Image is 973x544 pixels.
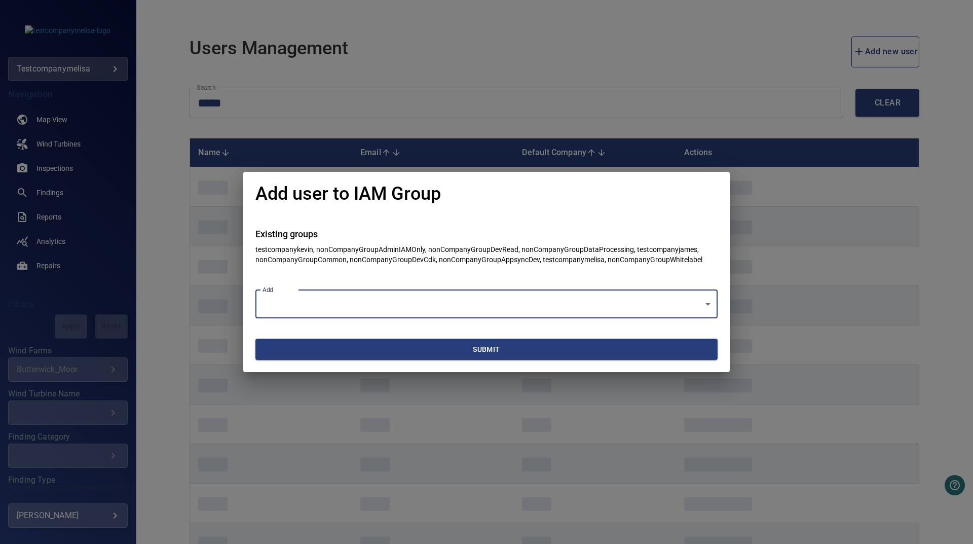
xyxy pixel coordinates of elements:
[259,343,714,356] span: Submit
[255,290,718,318] div: ​
[255,244,718,265] p: testcompanykevin, nonCompanyGroupAdminIAMOnly, nonCompanyGroupDevRead, nonCompanyGroupDataProcess...
[255,184,441,204] h1: Add user to IAM Group
[255,339,718,360] button: Submit
[255,229,718,239] h4: Existing groups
